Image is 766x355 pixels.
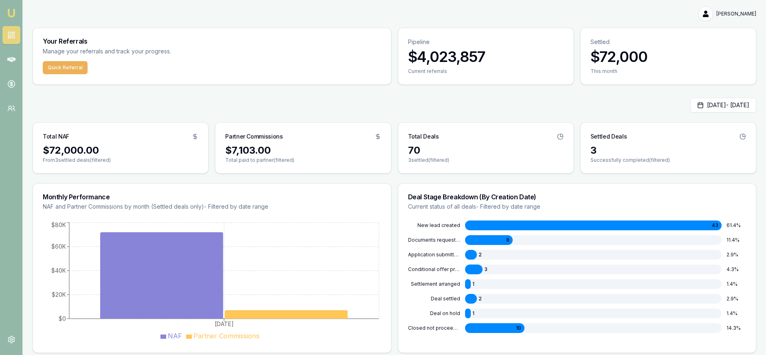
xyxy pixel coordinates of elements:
[193,332,259,340] span: Partner Commissions
[408,49,564,65] h3: $4,023,857
[225,144,381,157] div: $7,103.00
[408,144,564,157] div: 70
[590,157,746,163] p: Successfully completed (filtered)
[408,295,460,302] div: DEAL SETTLED
[43,61,88,74] button: Quick Referral
[408,203,746,211] p: Current status of all deals - Filtered by date range
[43,157,198,163] p: From 3 settled deals (filtered)
[590,144,746,157] div: 3
[408,325,460,331] div: CLOSED NOT PROCEEDING
[408,222,460,229] div: NEW LEAD CREATED
[7,8,16,18] img: emu-icon-u.png
[472,281,474,287] span: 1
[225,157,381,163] p: Total paid to partner (filtered)
[43,203,381,211] p: NAF and Partner Commissions by month (Settled deals only) - Filtered by date range
[726,281,746,287] div: 1.4 %
[478,295,482,302] span: 2
[408,194,746,200] h3: Deal Stage Breakdown (By Creation Date)
[408,310,460,317] div: DEAL ON HOLD
[51,243,66,250] tspan: $60K
[712,222,718,229] span: 43
[408,38,564,46] p: Pipeline
[52,291,66,298] tspan: $20K
[408,266,460,273] div: CONDITIONAL OFFER PROVIDED TO CLIENT
[408,132,439,141] h3: Total Deals
[726,237,746,243] div: 11.4 %
[43,47,251,56] p: Manage your referrals and track your progress.
[408,281,460,287] div: SETTLEMENT ARRANGED
[590,132,627,141] h3: Settled Deals
[408,68,564,75] div: Current referrals
[472,310,474,317] span: 1
[726,266,746,273] div: 4.3 %
[478,251,482,258] span: 2
[590,68,746,75] div: This month
[726,325,746,331] div: 14.3 %
[716,11,756,17] span: [PERSON_NAME]
[726,251,746,258] div: 2.9 %
[43,132,69,141] h3: Total NAF
[59,315,66,322] tspan: $0
[168,332,182,340] span: NAF
[690,98,756,112] button: [DATE]- [DATE]
[225,132,283,141] h3: Partner Commissions
[484,266,487,273] span: 3
[51,221,66,228] tspan: $80K
[215,320,234,327] tspan: [DATE]
[43,38,381,44] h3: Your Referrals
[726,222,746,229] div: 61.4 %
[408,157,564,163] p: 3 settled (filtered)
[408,237,460,243] div: DOCUMENTS REQUESTED FROM CLIENT
[516,325,521,331] span: 10
[43,144,198,157] div: $72,000.00
[408,251,460,258] div: APPLICATION SUBMITTED TO LENDER
[43,194,381,200] h3: Monthly Performance
[506,237,509,243] span: 8
[726,295,746,302] div: 2.9 %
[726,310,746,317] div: 1.4 %
[51,267,66,274] tspan: $40K
[590,38,746,46] p: Settled
[590,49,746,65] h3: $72,000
